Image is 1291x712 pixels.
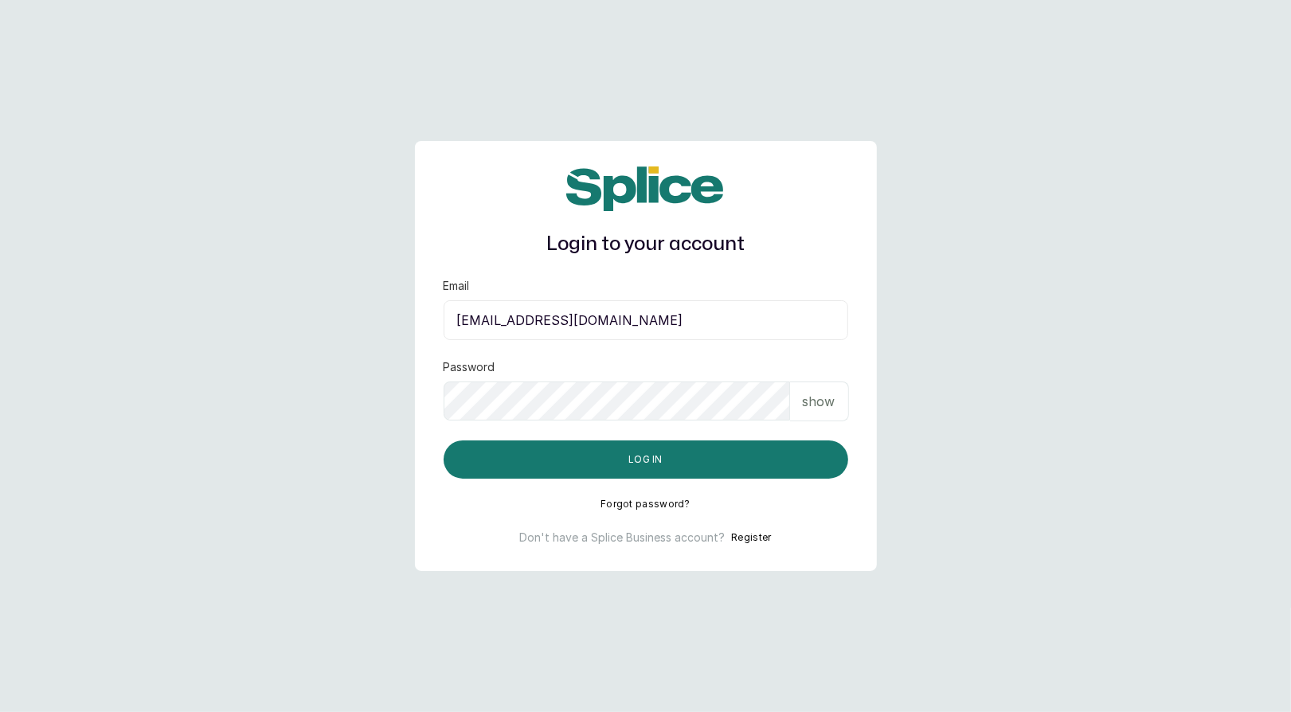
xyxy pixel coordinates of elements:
input: email@acme.com [444,300,848,340]
h1: Login to your account [444,230,848,259]
p: show [803,392,835,411]
label: Email [444,278,470,294]
p: Don't have a Splice Business account? [519,530,725,546]
button: Register [731,530,771,546]
button: Log in [444,440,848,479]
button: Forgot password? [601,498,690,511]
label: Password [444,359,495,375]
